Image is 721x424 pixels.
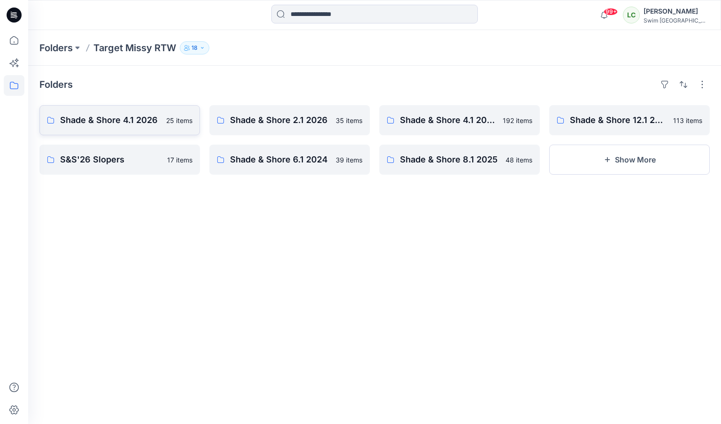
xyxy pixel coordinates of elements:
[192,43,198,53] p: 18
[39,41,73,54] a: Folders
[549,105,710,135] a: Shade & Shore 12.1 2026113 items
[400,153,500,166] p: Shade & Shore 8.1 2025
[673,116,702,125] p: 113 items
[180,41,209,54] button: 18
[60,114,161,127] p: Shade & Shore 4.1 2026
[93,41,176,54] p: Target Missy RTW
[644,6,709,17] div: [PERSON_NAME]
[167,155,192,165] p: 17 items
[400,114,497,127] p: Shade & Shore 4.1 2024
[623,7,640,23] div: LC
[379,105,540,135] a: Shade & Shore 4.1 2024192 items
[209,145,370,175] a: Shade & Shore 6.1 202439 items
[506,155,532,165] p: 48 items
[503,116,532,125] p: 192 items
[549,145,710,175] button: Show More
[166,116,192,125] p: 25 items
[336,116,362,125] p: 35 items
[39,105,200,135] a: Shade & Shore 4.1 202625 items
[336,155,362,165] p: 39 items
[604,8,618,15] span: 99+
[39,145,200,175] a: S&S'26 Slopers17 items
[60,153,161,166] p: S&S'26 Slopers
[209,105,370,135] a: Shade & Shore 2.1 202635 items
[644,17,709,24] div: Swim [GEOGRAPHIC_DATA]
[570,114,667,127] p: Shade & Shore 12.1 2026
[230,114,330,127] p: Shade & Shore 2.1 2026
[39,79,73,90] h4: Folders
[379,145,540,175] a: Shade & Shore 8.1 202548 items
[230,153,330,166] p: Shade & Shore 6.1 2024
